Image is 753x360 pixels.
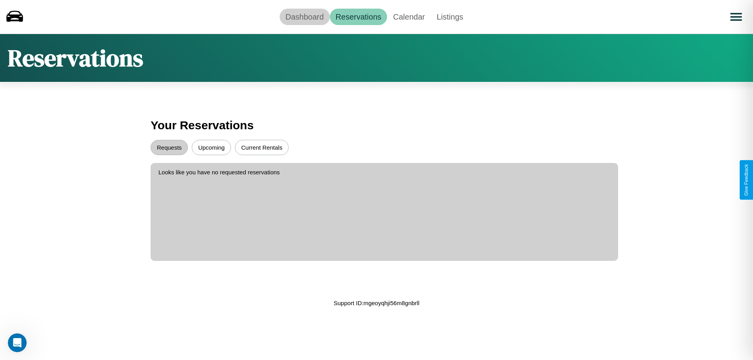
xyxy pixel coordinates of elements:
[431,9,469,25] a: Listings
[334,298,419,308] p: Support ID: mgeoyqhji56m8gnbrll
[744,164,749,196] div: Give Feedback
[387,9,431,25] a: Calendar
[280,9,330,25] a: Dashboard
[151,115,602,136] h3: Your Reservations
[151,140,188,155] button: Requests
[725,6,747,28] button: Open menu
[235,140,289,155] button: Current Rentals
[330,9,387,25] a: Reservations
[8,42,143,74] h1: Reservations
[192,140,231,155] button: Upcoming
[8,333,27,352] iframe: Intercom live chat
[158,167,610,177] p: Looks like you have no requested reservations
